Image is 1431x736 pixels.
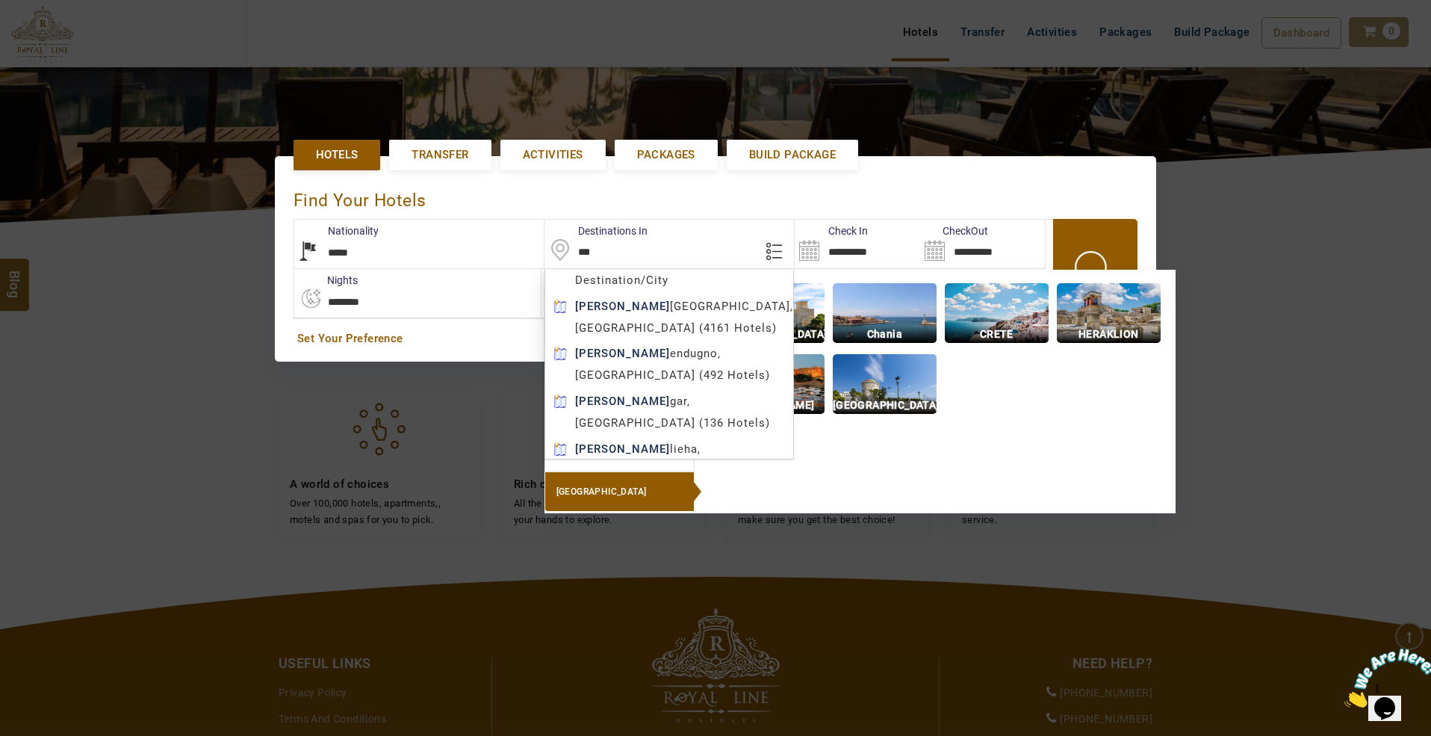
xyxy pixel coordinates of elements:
[412,147,468,163] span: Transfer
[523,147,583,163] span: Activities
[833,397,937,414] p: [GEOGRAPHIC_DATA]
[545,343,793,386] div: endugno, [GEOGRAPHIC_DATA] (492 Hotels)
[545,270,793,291] div: Destination/City
[1338,643,1431,714] iframe: chat widget
[795,220,919,268] input: Search
[500,140,606,170] a: Activities
[544,471,695,512] a: [GEOGRAPHIC_DATA]
[727,140,858,170] a: Build Package
[389,140,491,170] a: Transfer
[294,175,1137,219] div: Find Your Hotels
[544,223,648,238] label: Destinations In
[545,296,793,339] div: [GEOGRAPHIC_DATA], [GEOGRAPHIC_DATA] (4161 Hotels)
[545,391,793,434] div: gar, [GEOGRAPHIC_DATA] (136 Hotels)
[721,326,825,343] p: [GEOGRAPHIC_DATA]
[575,442,670,456] b: [PERSON_NAME]
[637,147,695,163] span: Packages
[545,439,793,482] div: lieha, [GEOGRAPHIC_DATA] (110 Hotels)
[6,6,12,19] span: 1
[316,147,358,163] span: Hotels
[795,223,868,238] label: Check In
[833,326,937,343] p: Chania
[945,326,1049,343] p: CRETE
[294,140,380,170] a: Hotels
[541,273,608,288] label: Rooms
[833,354,937,414] img: img
[6,6,99,65] img: Chat attention grabber
[575,395,670,408] b: [PERSON_NAME]
[294,223,379,238] label: Nationality
[920,223,988,238] label: CheckOut
[945,283,1049,343] img: img
[294,273,358,288] label: nights
[575,347,670,360] b: [PERSON_NAME]
[615,140,718,170] a: Packages
[1057,283,1161,343] img: img
[1057,326,1161,343] p: HERAKLION
[575,300,670,313] b: [PERSON_NAME]
[749,147,836,163] span: Build Package
[297,331,1134,347] a: Set Your Preference
[556,486,647,497] b: [GEOGRAPHIC_DATA]
[920,220,1045,268] input: Search
[833,283,937,343] img: img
